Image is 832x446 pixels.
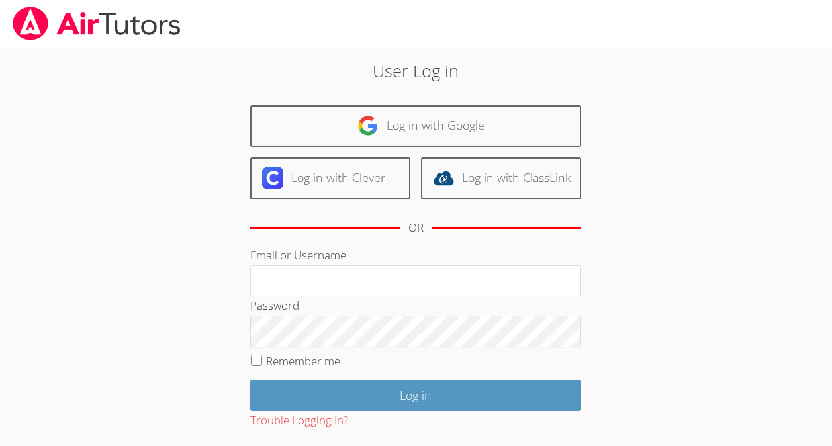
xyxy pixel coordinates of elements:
a: Log in with ClassLink [421,157,581,199]
img: google-logo-50288ca7cdecda66e5e0955fdab243c47b7ad437acaf1139b6f446037453330a.svg [357,115,379,136]
a: Log in with Google [250,105,581,147]
div: OR [408,218,424,238]
label: Remember me [266,353,340,369]
input: Log in [250,380,581,411]
h2: User Log in [191,58,641,83]
img: airtutors_banner-c4298cdbf04f3fff15de1276eac7730deb9818008684d7c2e4769d2f7ddbe033.png [11,7,182,40]
img: clever-logo-6eab21bc6e7a338710f1a6ff85c0baf02591cd810cc4098c63d3a4b26e2feb20.svg [262,167,283,189]
label: Email or Username [250,247,346,263]
button: Trouble Logging In? [250,411,348,430]
label: Password [250,298,299,313]
a: Log in with Clever [250,157,410,199]
img: classlink-logo-d6bb404cc1216ec64c9a2012d9dc4662098be43eaf13dc465df04b49fa7ab582.svg [433,167,454,189]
